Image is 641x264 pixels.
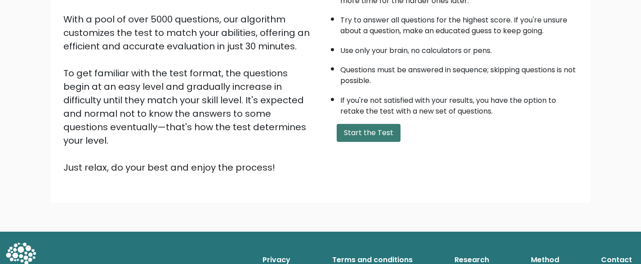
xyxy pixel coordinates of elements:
[340,10,578,36] li: Try to answer all questions for the highest score. If you're unsure about a question, make an edu...
[340,41,578,56] li: Use only your brain, no calculators or pens.
[340,91,578,117] li: If you're not satisfied with your results, you have the option to retake the test with a new set ...
[340,60,578,86] li: Questions must be answered in sequence; skipping questions is not possible.
[337,124,401,142] button: Start the Test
